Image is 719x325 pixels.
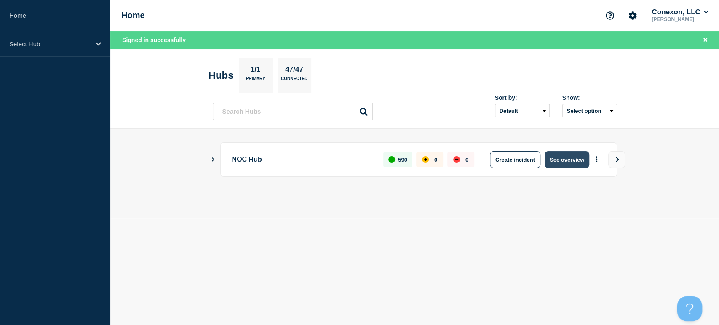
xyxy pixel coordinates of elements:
[422,156,429,163] div: affected
[601,7,619,24] button: Support
[624,7,641,24] button: Account settings
[208,69,234,81] h2: Hubs
[650,16,710,22] p: [PERSON_NAME]
[495,94,550,101] div: Sort by:
[282,65,307,76] p: 47/47
[247,65,264,76] p: 1/1
[453,156,460,163] div: down
[398,157,407,163] p: 590
[490,151,540,168] button: Create incident
[545,151,589,168] button: See overview
[650,8,710,16] button: Conexon, LLC
[608,151,625,168] button: View
[562,94,617,101] div: Show:
[281,76,307,85] p: Connected
[434,157,437,163] p: 0
[700,35,711,45] button: Close banner
[211,157,215,163] button: Show Connected Hubs
[388,156,395,163] div: up
[562,104,617,117] button: Select option
[122,37,186,43] span: Signed in successfully
[677,296,702,321] iframe: Help Scout Beacon - Open
[232,151,374,168] p: NOC Hub
[246,76,265,85] p: Primary
[495,104,550,117] select: Sort by
[465,157,468,163] p: 0
[213,103,373,120] input: Search Hubs
[591,152,602,168] button: More actions
[9,40,90,48] p: Select Hub
[121,11,145,20] h1: Home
